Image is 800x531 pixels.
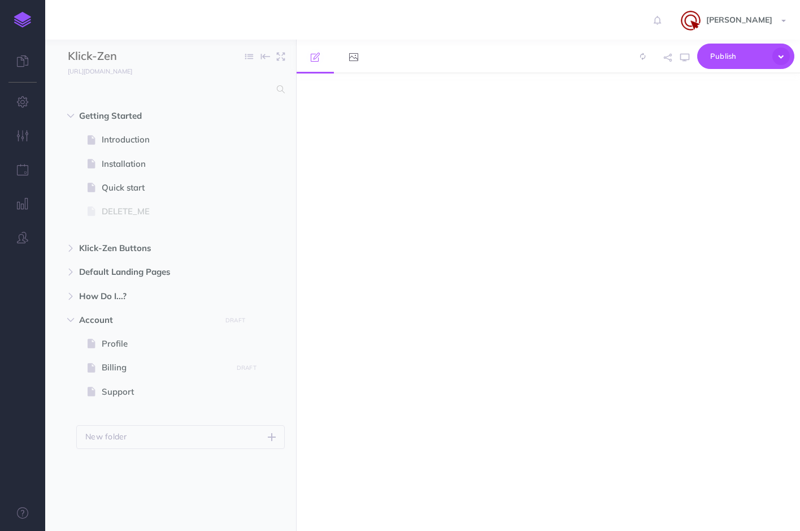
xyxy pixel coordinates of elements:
input: Search [68,79,270,100]
span: Installation [102,157,228,171]
input: Documentation Name [68,48,201,65]
small: DRAFT [237,364,256,372]
span: Getting Started [79,109,214,123]
button: DRAFT [221,314,250,327]
button: New folder [76,425,285,449]
span: Billing [102,361,228,374]
small: DRAFT [225,317,245,324]
p: New folder [85,430,127,443]
span: Account [79,313,214,327]
span: How Do I...? [79,290,214,303]
a: [URL][DOMAIN_NAME] [45,65,144,76]
span: DELETE_ME [102,205,228,218]
span: Publish [710,48,767,65]
span: Profile [102,337,228,351]
button: DRAFT [232,361,260,374]
button: Publish [697,44,794,69]
span: Default Landing Pages [79,265,214,279]
span: Klick-Zen Buttons [79,241,214,255]
img: x773PMYDAB9g9XcqtiAMqCweGGFLqhqzfO28Mxcn.png [681,11,701,31]
span: [PERSON_NAME] [701,15,778,25]
small: [URL][DOMAIN_NAME] [68,67,132,75]
img: logo-mark.svg [14,12,31,28]
span: Introduction [102,133,228,146]
span: Support [102,385,228,399]
span: Quick start [102,181,228,195]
